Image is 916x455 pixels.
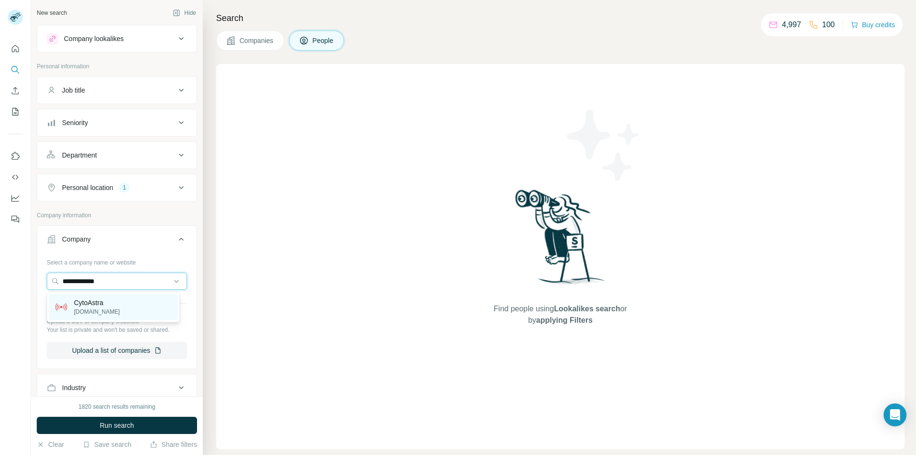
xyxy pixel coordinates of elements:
p: Personal information [37,62,197,71]
button: Clear [37,440,64,449]
button: Upload a list of companies [47,342,187,359]
button: Dashboard [8,190,23,207]
button: Seniority [37,111,197,134]
span: Find people using or by [484,303,636,326]
p: 100 [822,19,835,31]
button: Job title [37,79,197,102]
button: Run search [37,417,197,434]
h4: Search [216,11,905,25]
p: Company information [37,211,197,220]
span: People [312,36,334,45]
img: Surfe Illustration - Woman searching with binoculars [511,187,610,294]
button: Use Surfe API [8,169,23,186]
span: applying Filters [536,316,593,324]
div: Select a company name or website [47,254,187,267]
div: Open Intercom Messenger [884,403,906,426]
button: Quick start [8,40,23,57]
button: Industry [37,376,197,399]
button: Company [37,228,197,254]
div: Department [62,150,97,160]
p: 4,997 [782,19,801,31]
button: Company lookalikes [37,27,197,50]
span: Run search [100,421,134,430]
button: Feedback [8,211,23,228]
p: CytoAstra [74,298,120,307]
img: Avatar [8,10,23,25]
button: My lists [8,103,23,120]
div: 1820 search results remaining [79,402,156,411]
p: [DOMAIN_NAME] [74,307,120,316]
div: Seniority [62,118,88,127]
div: Company [62,234,91,244]
button: Search [8,61,23,78]
img: Surfe Illustration - Stars [561,102,646,188]
button: Save search [83,440,131,449]
div: Personal location [62,183,113,192]
button: Department [37,144,197,167]
button: Hide [166,6,203,20]
div: 1 [119,183,130,192]
button: Enrich CSV [8,82,23,99]
div: Job title [62,85,85,95]
button: Buy credits [851,18,895,32]
button: Personal location1 [37,176,197,199]
div: New search [37,9,67,17]
button: Share filters [150,440,197,449]
span: Companies [239,36,274,45]
span: Lookalikes search [554,305,620,313]
p: Your list is private and won't be saved or shared. [47,326,187,334]
div: Industry [62,383,86,392]
img: CytoAstra [55,300,68,314]
button: Use Surfe on LinkedIn [8,148,23,165]
div: Company lookalikes [64,34,124,43]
